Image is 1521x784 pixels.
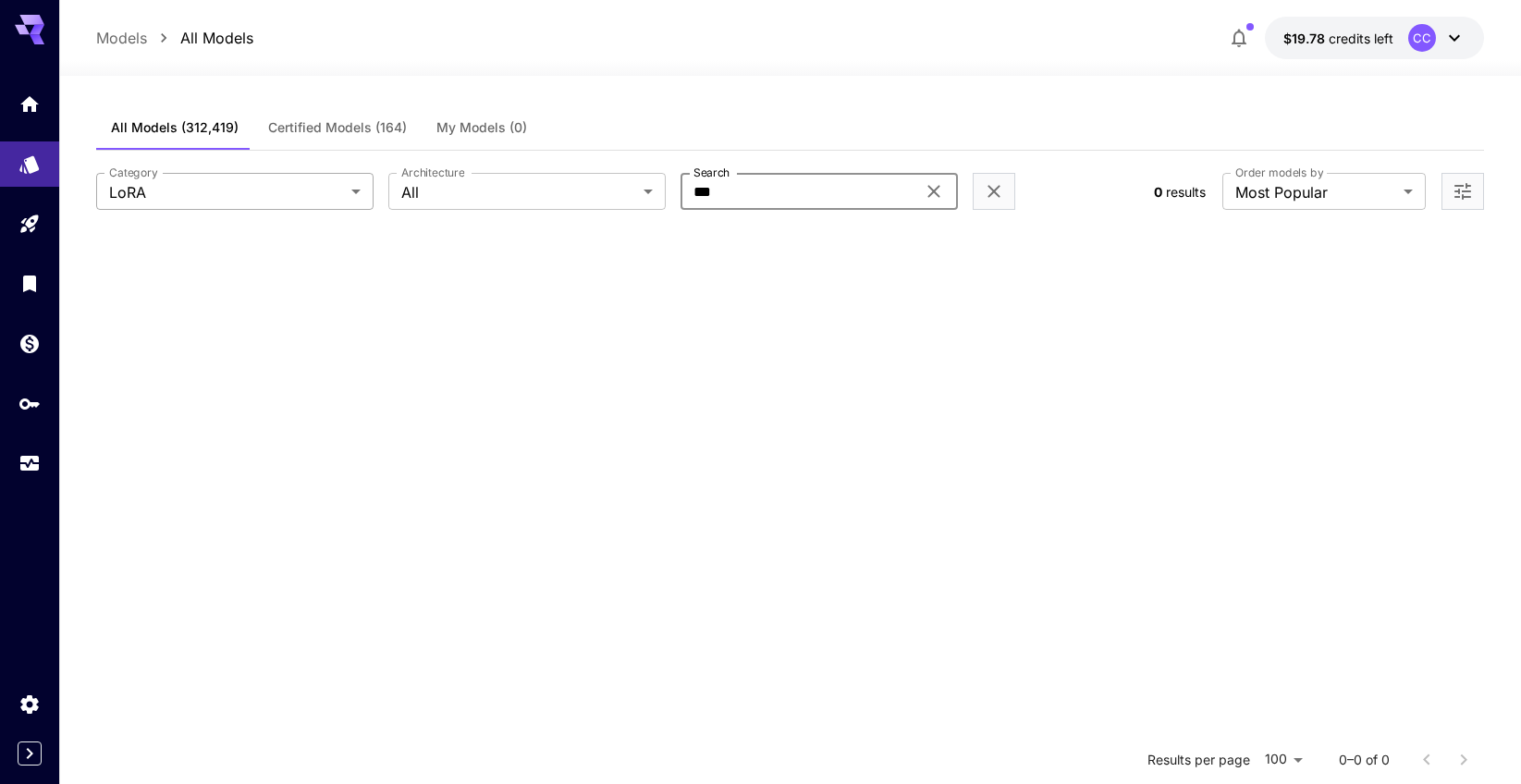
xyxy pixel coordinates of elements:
div: Library [18,272,41,295]
button: Clear filters (1) [983,180,1005,203]
div: 100 [1257,746,1309,773]
div: Wallet [18,332,41,355]
div: CC [1408,24,1436,52]
label: Order models by [1235,165,1323,180]
span: $19.78 [1283,31,1329,46]
span: My Models (0) [436,119,527,136]
span: LoRA [109,181,344,203]
span: results [1166,184,1206,200]
label: Category [109,165,158,180]
div: Settings [18,692,41,716]
a: All Models [180,27,253,49]
div: $19.77541 [1283,29,1393,48]
span: credits left [1329,31,1393,46]
a: Models [96,27,147,49]
button: Expand sidebar [18,741,42,766]
button: $19.77541CC [1265,17,1484,59]
button: Open more filters [1452,180,1474,203]
p: Results per page [1147,751,1250,769]
span: Certified Models (164) [268,119,407,136]
span: All Models (312,419) [111,119,239,136]
p: 0–0 of 0 [1339,751,1390,769]
label: Search [693,165,730,180]
span: 0 [1154,184,1162,200]
div: Playground [18,213,41,236]
div: Models [18,153,41,176]
div: Home [18,92,41,116]
span: Most Popular [1235,181,1396,203]
nav: breadcrumb [96,27,253,49]
span: All [401,181,636,203]
label: Architecture [401,165,464,180]
div: Usage [18,452,41,475]
div: API Keys [18,392,41,415]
